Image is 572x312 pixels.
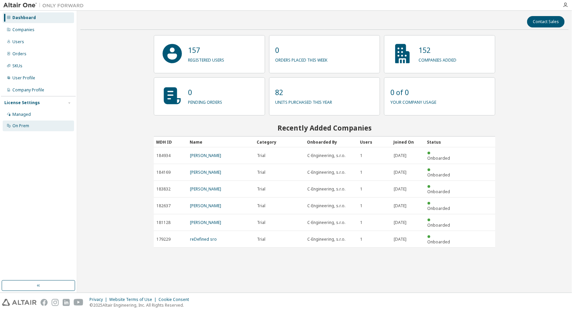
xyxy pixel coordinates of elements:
a: [PERSON_NAME] [190,203,221,209]
span: 1 [361,203,363,209]
a: [PERSON_NAME] [190,169,221,175]
div: Website Terms of Use [109,297,158,302]
p: companies added [419,55,456,63]
span: [DATE] [394,203,407,209]
p: 82 [275,87,332,97]
div: Companies [12,27,35,32]
span: Trial [257,203,266,209]
div: Onboarded By [307,137,355,147]
div: Name [190,137,252,147]
span: 181128 [157,220,171,225]
span: 1 [361,220,363,225]
div: Cookie Consent [158,297,193,302]
div: Privacy [89,297,109,302]
span: C-Engineering, s.r.o. [308,237,346,242]
span: [DATE] [394,186,407,192]
p: units purchased this year [275,97,332,105]
a: [PERSON_NAME] [190,220,221,225]
span: 183832 [157,186,171,192]
p: © 2025 Altair Engineering, Inc. All Rights Reserved. [89,302,193,308]
span: Trial [257,237,266,242]
div: MDH ID [156,137,185,147]
img: instagram.svg [52,299,59,306]
a: [PERSON_NAME] [190,153,221,158]
span: Trial [257,186,266,192]
span: Trial [257,220,266,225]
div: Category [257,137,302,147]
span: Onboarded [428,239,450,245]
p: 152 [419,45,456,55]
p: 0 of 0 [390,87,436,97]
span: 1 [361,170,363,175]
img: linkedin.svg [63,299,70,306]
span: Trial [257,170,266,175]
span: C-Engineering, s.r.o. [308,170,346,175]
p: 157 [188,45,225,55]
h2: Recently Added Companies [154,124,496,132]
div: Status [427,137,455,147]
div: License Settings [4,100,40,105]
button: Contact Sales [527,16,565,27]
span: Onboarded [428,222,450,228]
span: C-Engineering, s.r.o. [308,186,346,192]
div: Users [12,39,24,45]
span: 1 [361,237,363,242]
a: [PERSON_NAME] [190,186,221,192]
span: 184934 [157,153,171,158]
div: Users [360,137,388,147]
p: your company usage [390,97,436,105]
span: 182637 [157,203,171,209]
img: altair_logo.svg [2,299,37,306]
p: 0 [188,87,223,97]
span: C-Engineering, s.r.o. [308,220,346,225]
span: 1 [361,186,363,192]
p: registered users [188,55,225,63]
p: 0 [275,45,328,55]
div: SKUs [12,63,22,69]
span: [DATE] [394,220,407,225]
span: Onboarded [428,189,450,194]
img: youtube.svg [74,299,83,306]
a: reDefined sro [190,236,217,242]
div: Company Profile [12,87,44,93]
span: Trial [257,153,266,158]
span: Onboarded [428,172,450,178]
img: Altair One [3,2,87,9]
span: 179229 [157,237,171,242]
span: [DATE] [394,153,407,158]
div: Orders [12,51,26,57]
div: Managed [12,112,31,117]
span: [DATE] [394,170,407,175]
span: 184169 [157,170,171,175]
div: On Prem [12,123,29,129]
div: User Profile [12,75,35,81]
span: Onboarded [428,206,450,211]
p: pending orders [188,97,223,105]
div: Joined On [394,137,422,147]
span: [DATE] [394,237,407,242]
span: C-Engineering, s.r.o. [308,153,346,158]
img: facebook.svg [41,299,48,306]
span: Onboarded [428,155,450,161]
div: Dashboard [12,15,36,20]
span: C-Engineering, s.r.o. [308,203,346,209]
p: orders placed this week [275,55,328,63]
span: 1 [361,153,363,158]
